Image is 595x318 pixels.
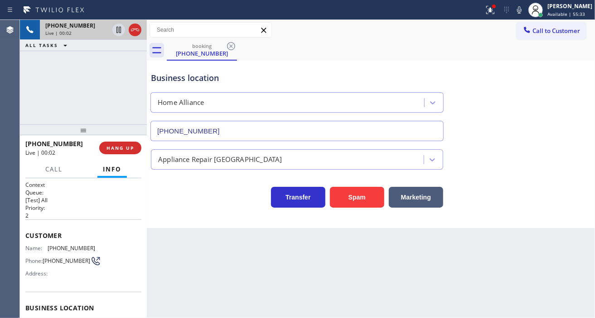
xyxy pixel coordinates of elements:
[45,30,72,36] span: Live | 00:02
[158,98,204,108] div: Home Alliance
[150,23,271,37] input: Search
[129,24,141,36] button: Hang up
[25,304,141,312] span: Business location
[112,24,125,36] button: Hold Customer
[45,165,63,173] span: Call
[97,161,127,178] button: Info
[151,72,443,84] div: Business location
[547,11,585,17] span: Available | 55:33
[25,231,141,240] span: Customer
[48,245,95,252] span: [PHONE_NUMBER]
[158,154,282,165] div: Appliance Repair [GEOGRAPHIC_DATA]
[40,161,68,178] button: Call
[271,187,325,208] button: Transfer
[513,4,526,16] button: Mute
[25,42,58,48] span: ALL TASKS
[99,142,141,154] button: HANG UP
[532,27,580,35] span: Call to Customer
[25,181,141,189] h1: Context
[45,22,95,29] span: [PHONE_NUMBER]
[25,196,141,204] p: [Test] All
[106,145,134,151] span: HANG UP
[389,187,443,208] button: Marketing
[103,165,121,173] span: Info
[25,257,43,264] span: Phone:
[150,121,444,141] input: Phone Number
[25,270,49,277] span: Address:
[25,189,141,196] h2: Queue:
[168,40,236,60] div: (412) 944-7466
[25,139,83,148] span: [PHONE_NUMBER]
[43,257,90,264] span: [PHONE_NUMBER]
[517,22,586,39] button: Call to Customer
[330,187,384,208] button: Spam
[25,212,141,219] p: 2
[168,49,236,57] div: [PHONE_NUMBER]
[25,204,141,212] h2: Priority:
[25,149,55,157] span: Live | 00:02
[25,245,48,252] span: Name:
[547,2,592,10] div: [PERSON_NAME]
[168,43,236,49] div: booking
[20,40,76,51] button: ALL TASKS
